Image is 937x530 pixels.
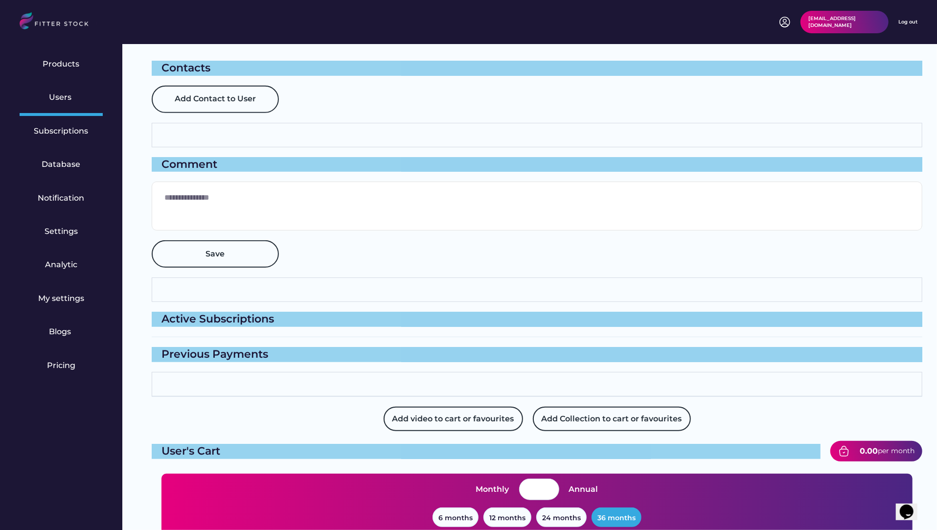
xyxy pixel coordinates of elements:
div: Database [42,159,81,170]
img: bag-tick-2.svg [838,445,850,457]
div: per month [878,446,914,456]
div: Annual [569,484,598,495]
div: Notification [38,193,85,204]
button: Add Contact to User [152,86,279,113]
div: User's Cart [152,444,821,459]
button: 6 months [433,507,479,527]
div: Previous Payments [152,347,922,362]
div: My settings [38,293,84,304]
div: Analytic [45,259,77,270]
button: 24 months [536,507,587,527]
img: profile-circle.svg [779,16,791,28]
img: LOGO.svg [20,12,97,32]
div: Log out [898,19,917,25]
div: Subscriptions [34,126,89,137]
button: Add Collection to cart or favourites [533,407,691,431]
button: 12 months [483,507,531,527]
div: Settings [45,226,78,237]
iframe: chat widget [896,491,927,520]
strong: 0.00 [860,446,878,456]
div: Blogs [49,326,73,337]
button: Save [152,240,279,268]
div: Pricing [47,360,75,371]
div: Monthly [476,484,509,495]
div: Products [43,59,80,69]
button: 36 months [592,507,641,527]
div: Active Subscriptions [152,312,922,327]
button: Add video to cart or favourites [384,407,523,431]
div: Comment [152,157,922,172]
div: Users [49,92,73,103]
div: [EMAIL_ADDRESS][DOMAIN_NAME] [808,15,881,29]
div: Contacts [152,61,922,76]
